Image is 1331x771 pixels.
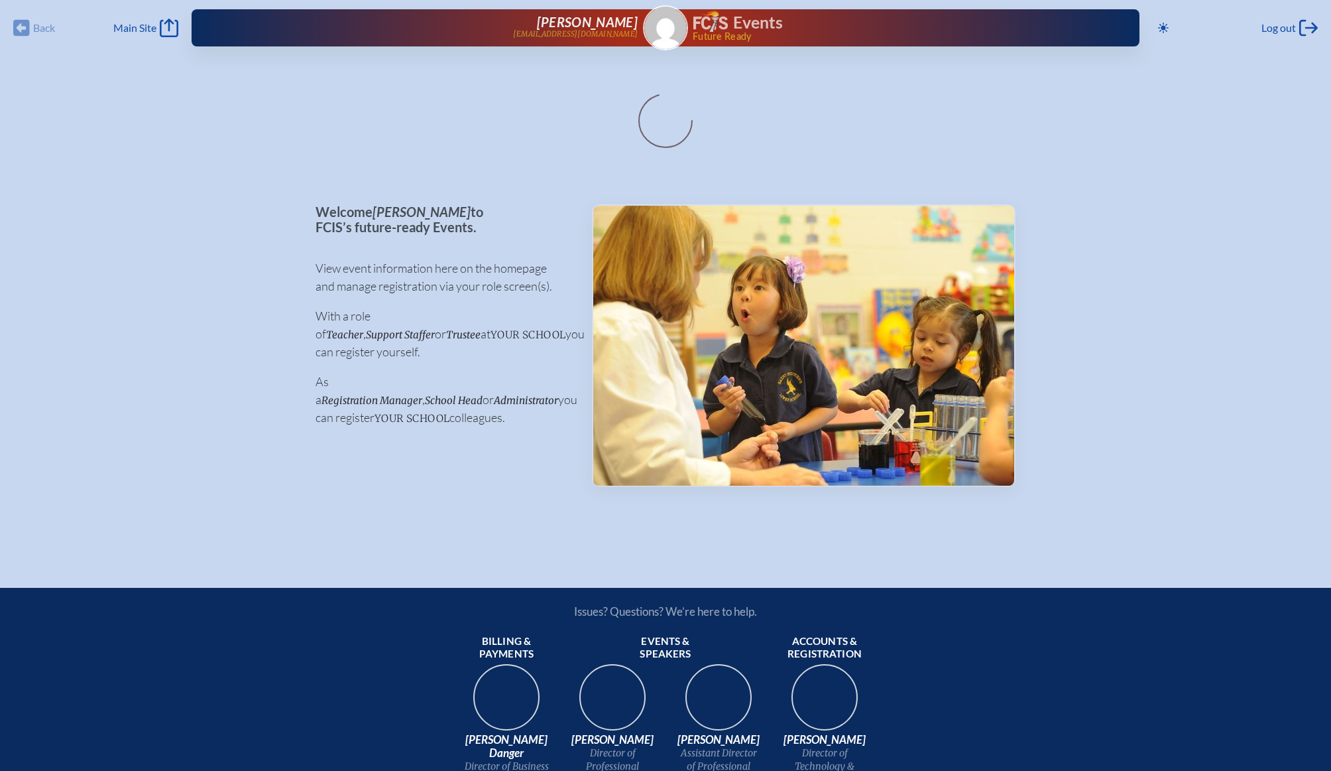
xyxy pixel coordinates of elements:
[676,660,761,745] img: 545ba9c4-c691-43d5-86fb-b0a622cbeb82
[570,660,655,745] img: 94e3d245-ca72-49ea-9844-ae84f6d33c0f
[459,733,554,760] span: [PERSON_NAME] Danger
[375,412,449,425] span: your school
[113,19,178,37] a: Main Site
[671,733,766,746] span: [PERSON_NAME]
[316,373,571,427] p: As a , or you can register colleagues.
[644,7,687,49] img: Gravatar
[113,21,156,35] span: Main Site
[537,14,638,30] span: [PERSON_NAME]
[593,206,1014,486] img: Events
[321,394,422,407] span: Registration Manager
[316,259,571,295] p: View event information here on the homepage and manage registration via your role screen(s).
[1261,21,1296,35] span: Log out
[464,660,549,745] img: 9c64f3fb-7776-47f4-83d7-46a341952595
[432,604,899,618] p: Issues? Questions? We’re here to help.
[777,635,872,662] span: Accounts & registration
[693,11,1097,41] div: FCIS Events — Future ready
[643,5,688,50] a: Gravatar
[782,660,867,745] img: b1ee34a6-5a78-4519-85b2-7190c4823173
[366,328,435,341] span: Support Staffer
[316,204,571,234] p: Welcome to FCIS’s future-ready Events.
[565,733,660,746] span: [PERSON_NAME]
[446,328,481,341] span: Trustee
[373,204,471,220] span: [PERSON_NAME]
[459,635,554,662] span: Billing & payments
[494,394,558,407] span: Administrator
[693,32,1097,41] span: Future Ready
[513,30,638,38] p: [EMAIL_ADDRESS][DOMAIN_NAME]
[326,328,363,341] span: Teacher
[425,394,483,407] span: School Head
[777,733,872,746] span: [PERSON_NAME]
[234,15,638,41] a: [PERSON_NAME][EMAIL_ADDRESS][DOMAIN_NAME]
[491,328,565,341] span: your school
[316,307,571,361] p: With a role of , or at you can register yourself.
[618,635,713,662] span: Events & speakers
